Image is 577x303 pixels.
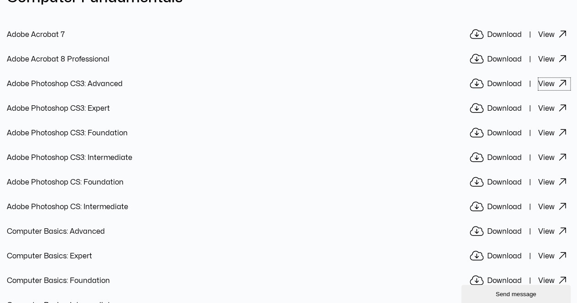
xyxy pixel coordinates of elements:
a: View [538,152,570,164]
a: View [538,201,570,213]
a: Adobe Photoshop CS3: Foundation [7,127,128,139]
a: View [538,176,570,189]
a: Download [466,78,524,90]
a: Download [466,176,524,189]
a: Adobe Photoshop CS3: Expert [7,103,110,115]
iframe: chat widget [461,283,572,303]
a: Download [466,103,524,115]
a: Adobe Acrobat 8 Professional [7,53,109,66]
a: Download [466,53,524,66]
a: Adobe Photoshop CS: Foundation [7,176,124,189]
a: Download [466,275,524,287]
a: View [538,103,570,115]
a: View [538,250,570,262]
a: Adobe Acrobat 7 [7,29,65,41]
a: View [538,53,570,66]
a: Download [466,226,524,238]
a: Adobe Photoshop CS3: Intermediate [7,152,132,164]
a: Computer Basics: Expert [7,250,92,262]
a: Download [466,152,524,164]
a: View [538,226,570,238]
a: View [538,78,570,90]
a: View [538,29,570,41]
a: Adobe Photoshop CS3: Advanced [7,78,123,90]
a: Download [466,201,524,213]
a: View [538,275,570,287]
a: View [538,127,570,139]
a: Download [466,29,524,41]
a: Adobe Photoshop CS: Intermediate [7,201,128,213]
a: Computer Basics: Foundation [7,275,110,287]
a: Download [466,250,524,262]
a: Computer Basics: Advanced [7,226,105,238]
a: Download [466,127,524,139]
